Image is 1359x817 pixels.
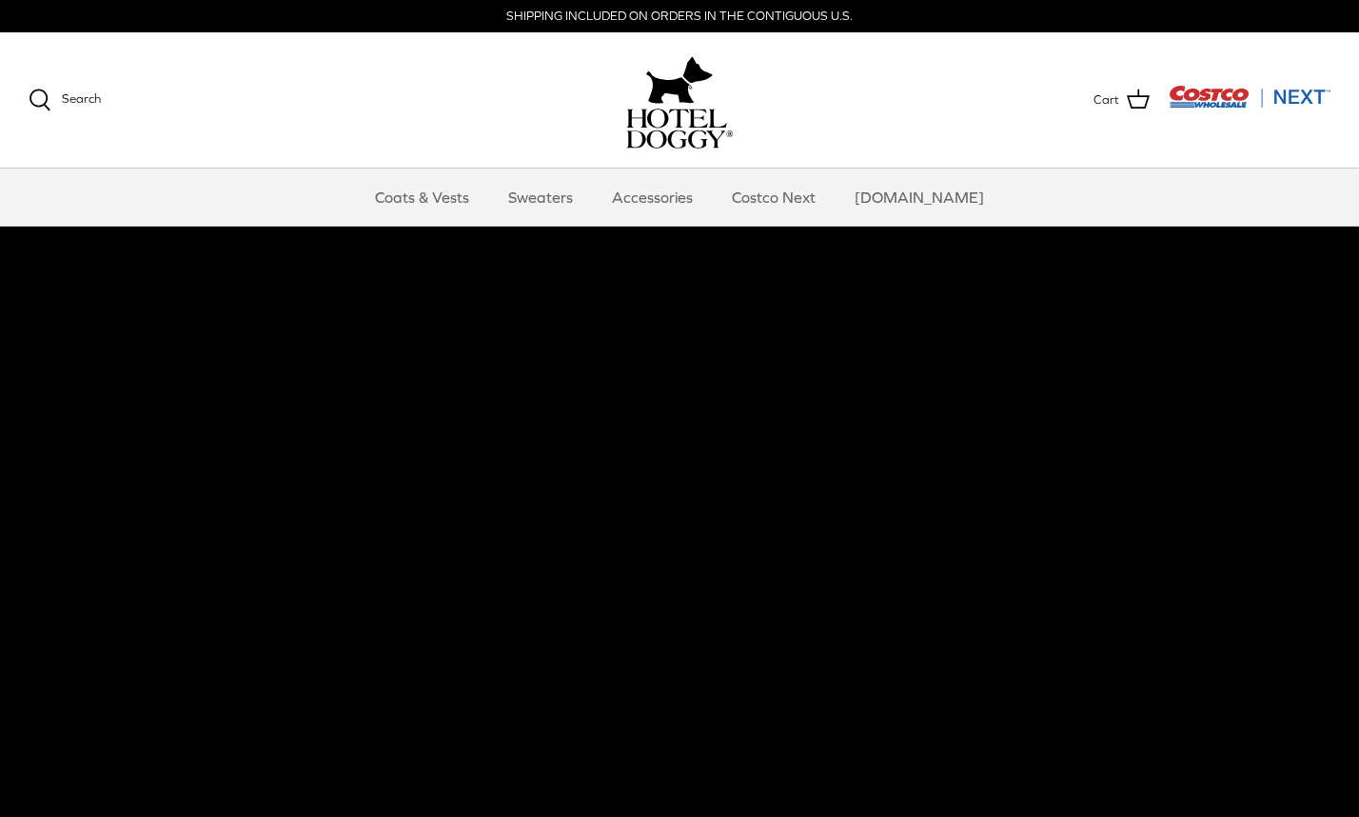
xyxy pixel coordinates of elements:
a: Accessories [595,169,710,226]
span: Search [62,91,101,106]
a: Visit Costco Next [1169,97,1330,111]
a: [DOMAIN_NAME] [837,169,1001,226]
a: Cart [1093,88,1150,112]
img: hoteldoggycom [626,109,733,149]
a: hoteldoggy.com hoteldoggycom [626,51,733,149]
img: Costco Next [1169,85,1330,109]
a: Sweaters [491,169,590,226]
a: Coats & Vests [358,169,486,226]
span: Cart [1093,90,1119,110]
a: Costco Next [715,169,833,226]
img: hoteldoggy.com [646,51,713,109]
a: Search [29,89,101,111]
